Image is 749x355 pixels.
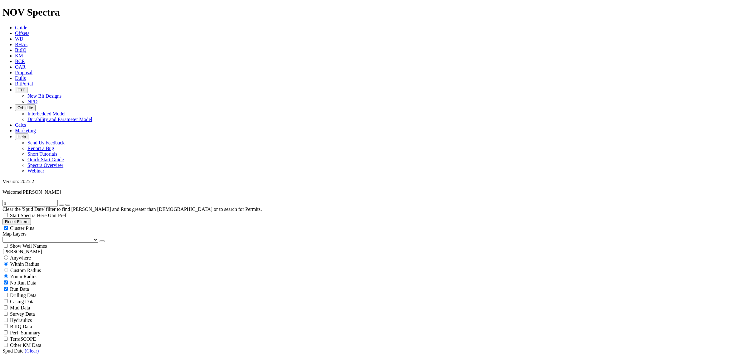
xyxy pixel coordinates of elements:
[10,305,30,310] span: Mud Data
[10,299,35,304] span: Casing Data
[15,105,36,111] button: OrbitLite
[15,134,28,140] button: Help
[15,87,27,93] button: FTT
[2,207,262,212] span: Clear the 'Spud Date' filter to find [PERSON_NAME] and Runs greater than [DEMOGRAPHIC_DATA] or to...
[10,324,32,329] span: BitIQ Data
[15,31,29,36] a: Offsets
[21,189,61,195] span: [PERSON_NAME]
[2,200,58,207] input: Search
[15,122,26,128] a: Calcs
[15,47,26,53] a: BitIQ
[10,286,29,292] span: Run Data
[15,70,32,75] a: Proposal
[10,274,37,279] span: Zoom Radius
[2,231,27,236] span: Map Layers
[10,213,47,218] span: Start Spectra Here
[27,151,57,157] a: Short Tutorials
[10,318,32,323] span: Hydraulics
[15,53,23,58] a: KM
[10,293,37,298] span: Drilling Data
[17,105,33,110] span: OrbitLite
[15,25,27,30] a: Guide
[4,213,8,217] input: Start Spectra Here
[2,7,747,18] h1: NOV Spectra
[17,134,26,139] span: Help
[2,249,747,255] div: [PERSON_NAME]
[10,336,36,342] span: TerraSCOPE
[15,75,26,81] a: Dulls
[2,336,747,342] filter-controls-checkbox: TerraSCOPE Data
[15,59,25,64] a: BCR
[10,330,40,335] span: Perf. Summary
[15,128,36,133] a: Marketing
[2,317,747,323] filter-controls-checkbox: Hydraulics Analysis
[15,81,33,86] a: BitPortal
[27,117,92,122] a: Durability and Parameter Model
[15,64,26,70] a: OAR
[2,218,31,225] button: Reset Filters
[15,42,27,47] a: BHAs
[2,348,23,353] span: Spud Date
[17,88,25,92] span: FTT
[15,36,23,41] a: WD
[10,243,47,249] span: Show Well Names
[27,168,44,173] a: Webinar
[25,348,39,353] a: (Clear)
[27,93,61,99] a: New Bit Designs
[10,261,39,267] span: Within Radius
[27,99,37,104] a: NPD
[10,268,41,273] span: Custom Radius
[10,255,31,260] span: Anywhere
[10,226,34,231] span: Cluster Pins
[2,342,747,348] filter-controls-checkbox: TerraSCOPE Data
[48,213,66,218] span: Unit Pref
[10,343,41,348] span: Other KM Data
[27,111,66,116] a: Interbedded Model
[10,311,35,317] span: Survey Data
[2,329,747,336] filter-controls-checkbox: Performance Summary
[27,140,65,145] a: Send Us Feedback
[27,157,64,162] a: Quick Start Guide
[27,146,54,151] a: Report a Bug
[27,163,63,168] a: Spectra Overview
[10,280,36,285] span: No Run Data
[2,189,747,195] p: Welcome
[2,179,747,184] div: Version: 2025.2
